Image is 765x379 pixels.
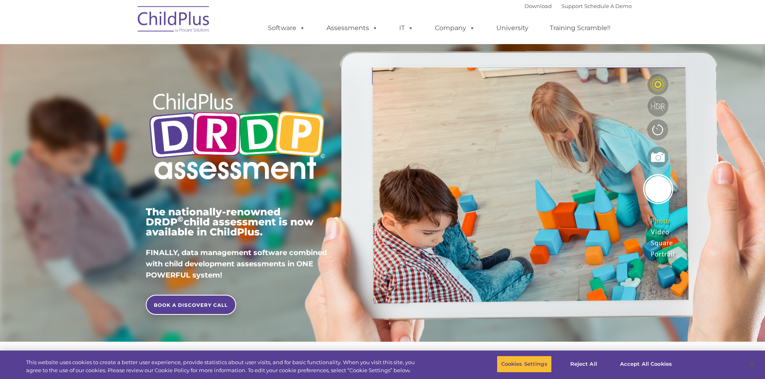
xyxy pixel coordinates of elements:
[524,3,552,9] a: Download
[743,355,761,373] button: Close
[584,3,632,9] a: Schedule A Demo
[427,20,483,36] a: Company
[134,0,214,41] img: ChildPlus by Procare Solutions
[524,3,632,9] font: |
[146,248,327,280] span: FINALLY, data management software combined with child development assessments in ONE POWERFUL sys...
[146,206,314,238] span: The nationally-renowned DRDP child assessment is now available in ChildPlus.
[559,356,609,373] button: Reject All
[146,82,328,193] img: Copyright - DRDP Logo Light
[26,359,421,374] div: This website uses cookies to create a better user experience, provide statistics about user visit...
[318,20,386,36] a: Assessments
[542,20,618,36] a: Training Scramble!!
[177,215,184,224] sup: ©
[561,3,583,9] a: Support
[260,20,313,36] a: Software
[616,356,676,373] button: Accept All Cookies
[497,356,552,373] button: Cookies Settings
[146,295,236,315] a: BOOK A DISCOVERY CALL
[391,20,422,36] a: IT
[488,20,537,36] a: University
